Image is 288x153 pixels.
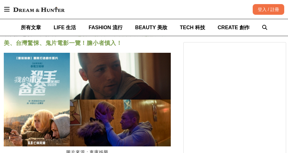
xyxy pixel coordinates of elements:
[89,19,123,36] a: FASHION 流行
[21,25,41,30] span: 所有文章
[135,19,167,36] a: BEAUTY 美妝
[180,19,205,36] a: TECH 科技
[4,30,63,37] strong: 看更多恐怖電影推薦：
[218,25,250,30] span: CREATE 創作
[180,25,205,30] span: TECH 科技
[54,25,76,30] span: LIFE 生活
[4,30,165,46] a: 2025恐怖片推薦：最新泰國、越南、歐美、台灣驚悚、鬼片電影一覽！膽小者慎入！
[218,19,250,36] a: CREATE 創作
[54,19,76,36] a: LIFE 生活
[10,4,68,15] img: Dream & Hunter
[4,53,171,146] img: 2025「8月上映電影」必看TOP10：鬼滅之刃無限城篇、辣媽辣妹2、我和我的殭屍女兒...動漫、喜劇、劇情片通通有
[253,4,284,15] div: 登入 / 註冊
[89,25,123,30] span: FASHION 流行
[135,25,167,30] span: BEAUTY 美妝
[21,19,41,36] a: 所有文章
